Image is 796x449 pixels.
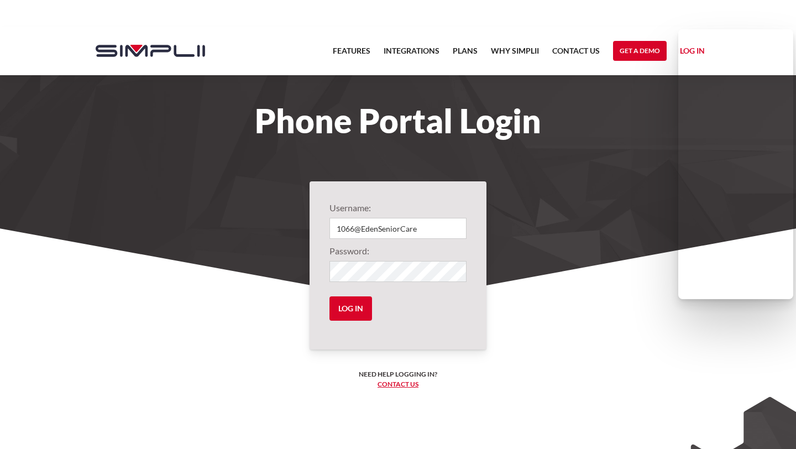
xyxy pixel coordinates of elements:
[96,45,205,57] img: Simplii
[329,244,467,258] label: Password:
[359,369,437,389] h6: Need help logging in? ‍
[85,108,711,133] h1: Phone Portal Login
[384,44,439,64] a: Integrations
[491,44,539,64] a: Why Simplii
[378,380,418,388] a: Contact us
[333,44,370,64] a: Features
[453,44,478,64] a: Plans
[552,44,600,64] a: Contact US
[613,41,667,61] a: Get a Demo
[85,27,205,75] a: home
[329,201,467,215] label: Username:
[329,201,467,330] form: Login
[329,296,372,321] input: Log in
